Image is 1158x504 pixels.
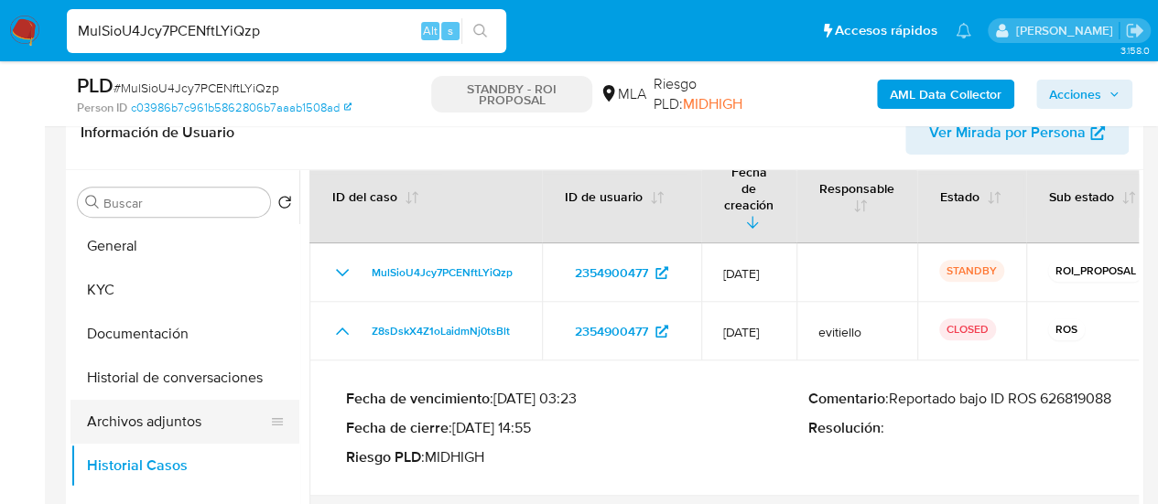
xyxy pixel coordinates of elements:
[70,356,299,400] button: Historial de conversaciones
[461,18,499,44] button: search-icon
[1049,80,1101,109] span: Acciones
[683,93,742,114] span: MIDHIGH
[70,400,285,444] button: Archivos adjuntos
[70,268,299,312] button: KYC
[654,74,778,113] span: Riesgo PLD:
[114,79,279,97] span: # MulSioU4Jcy7PCENftLYiQzp
[103,195,263,211] input: Buscar
[77,70,114,100] b: PLD
[70,312,299,356] button: Documentación
[423,22,438,39] span: Alt
[77,100,127,116] b: Person ID
[448,22,453,39] span: s
[81,123,234,142] h1: Información de Usuario
[877,80,1014,109] button: AML Data Collector
[67,19,506,43] input: Buscar usuario o caso...
[890,80,1001,109] b: AML Data Collector
[1015,22,1119,39] p: gabriela.sanchez@mercadolibre.com
[277,195,292,215] button: Volver al orden por defecto
[1036,80,1132,109] button: Acciones
[70,224,299,268] button: General
[85,195,100,209] button: Buscar
[600,84,646,104] div: MLA
[835,21,937,40] span: Accesos rápidos
[431,76,592,113] p: STANDBY - ROI PROPOSAL
[70,444,299,488] button: Historial Casos
[131,100,352,116] a: c03986b7c961b5862806b7aaab1508ad
[1125,21,1144,40] a: Salir
[1120,43,1149,58] span: 3.158.0
[929,111,1086,155] span: Ver Mirada por Persona
[956,23,971,38] a: Notificaciones
[905,111,1129,155] button: Ver Mirada por Persona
